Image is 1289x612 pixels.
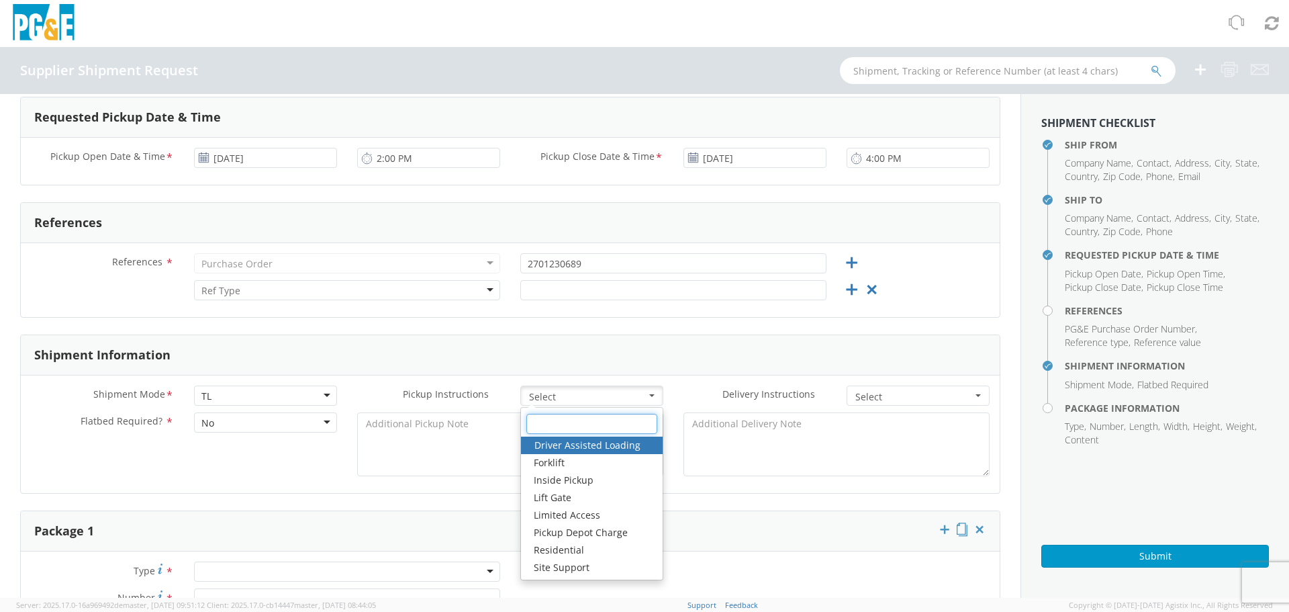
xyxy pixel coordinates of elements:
[1065,140,1269,150] h4: Ship From
[403,388,489,400] span: Pickup Instructions
[1235,212,1259,225] li: ,
[207,600,376,610] span: Client: 2025.17.0-cb14447
[1065,170,1100,183] li: ,
[687,600,716,610] a: Support
[1175,212,1211,225] li: ,
[1129,420,1158,433] span: Length
[1137,212,1169,224] span: Contact
[1147,267,1223,280] span: Pickup Open Time
[1065,225,1100,238] li: ,
[1175,157,1211,170] li: ,
[1193,420,1223,433] li: ,
[1214,157,1232,170] li: ,
[1065,322,1195,335] span: PG&E Purchase Order Number
[123,600,205,610] span: master, [DATE] 09:51:12
[1041,545,1269,568] button: Submit
[1065,281,1143,294] li: ,
[521,437,663,454] a: Driver Assisted Loading
[10,4,77,44] img: pge-logo-06675f144f4cfa6a6814.png
[1129,420,1160,433] li: ,
[1065,250,1269,260] h4: Requested Pickup Date & Time
[1065,267,1141,280] span: Pickup Open Date
[1146,170,1173,183] span: Phone
[725,600,758,610] a: Feedback
[34,349,171,362] h3: Shipment Information
[1214,212,1232,225] li: ,
[117,591,155,604] span: Number
[1065,378,1134,392] li: ,
[722,388,815,400] span: Delivery Instructions
[1235,212,1257,224] span: State
[201,257,273,271] div: Purchase Order
[1090,420,1126,433] li: ,
[520,507,663,524] a: Limited Access
[1235,157,1257,169] span: State
[1065,322,1197,336] li: ,
[1065,195,1269,205] h4: Ship To
[1137,157,1172,170] li: ,
[520,454,663,472] a: Forklift
[34,111,221,124] h3: Requested Pickup Date & Time
[520,559,663,576] a: Site Support
[1065,361,1269,371] h4: Shipment Information
[34,525,94,538] h3: Package 1
[1193,420,1221,433] span: Height
[1147,281,1223,294] span: Pickup Close Time
[1103,170,1143,183] li: ,
[520,541,663,559] a: Residential
[520,253,826,273] input: 10 Digit PG&E PO Number
[1175,212,1209,224] span: Address
[1065,157,1131,169] span: Company Name
[1134,336,1201,349] span: Reference value
[1103,225,1141,238] span: Zip Code
[1146,225,1173,238] span: Phone
[1137,212,1172,225] li: ,
[1069,600,1273,611] span: Copyright © [DATE]-[DATE] Agistix Inc., All Rights Reserved
[529,390,646,404] span: Select
[520,386,663,406] button: Select
[1065,420,1084,433] span: Type
[1226,420,1257,433] li: ,
[1214,157,1230,169] span: City
[1065,378,1132,391] span: Shipment Mode
[840,57,1176,84] input: Shipment, Tracking or Reference Number (at least 4 chars)
[1226,420,1255,433] span: Weight
[1065,420,1086,433] li: ,
[1137,157,1169,169] span: Contact
[1235,157,1259,170] li: ,
[1065,212,1131,224] span: Company Name
[1103,170,1141,183] span: Zip Code
[520,472,663,489] a: Inside Pickup
[1065,281,1141,294] span: Pickup Close Date
[1065,212,1133,225] li: ,
[201,390,211,403] div: TL
[201,417,214,430] div: No
[1065,267,1143,281] li: ,
[16,600,205,610] span: Server: 2025.17.0-16a969492de
[1090,420,1124,433] span: Number
[50,150,165,165] span: Pickup Open Date & Time
[1163,420,1188,433] span: Width
[1065,433,1099,446] span: Content
[112,255,162,268] span: References
[1065,170,1098,183] span: Country
[847,386,990,406] button: Select
[1065,403,1269,413] h4: Package Information
[1065,157,1133,170] li: ,
[1147,267,1225,281] li: ,
[1065,336,1131,349] li: ,
[1065,336,1129,349] span: Reference type
[1103,225,1143,238] li: ,
[34,216,102,230] h3: References
[1065,306,1269,316] h4: References
[93,388,165,403] span: Shipment Mode
[20,63,198,78] h4: Supplier Shipment Request
[520,524,663,541] a: Pickup Depot Charge
[1137,378,1208,391] span: Flatbed Required
[1146,170,1175,183] li: ,
[540,150,655,165] span: Pickup Close Date & Time
[134,564,155,577] span: Type
[294,600,376,610] span: master, [DATE] 08:44:05
[520,489,663,507] a: Lift Gate
[855,390,972,404] span: Select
